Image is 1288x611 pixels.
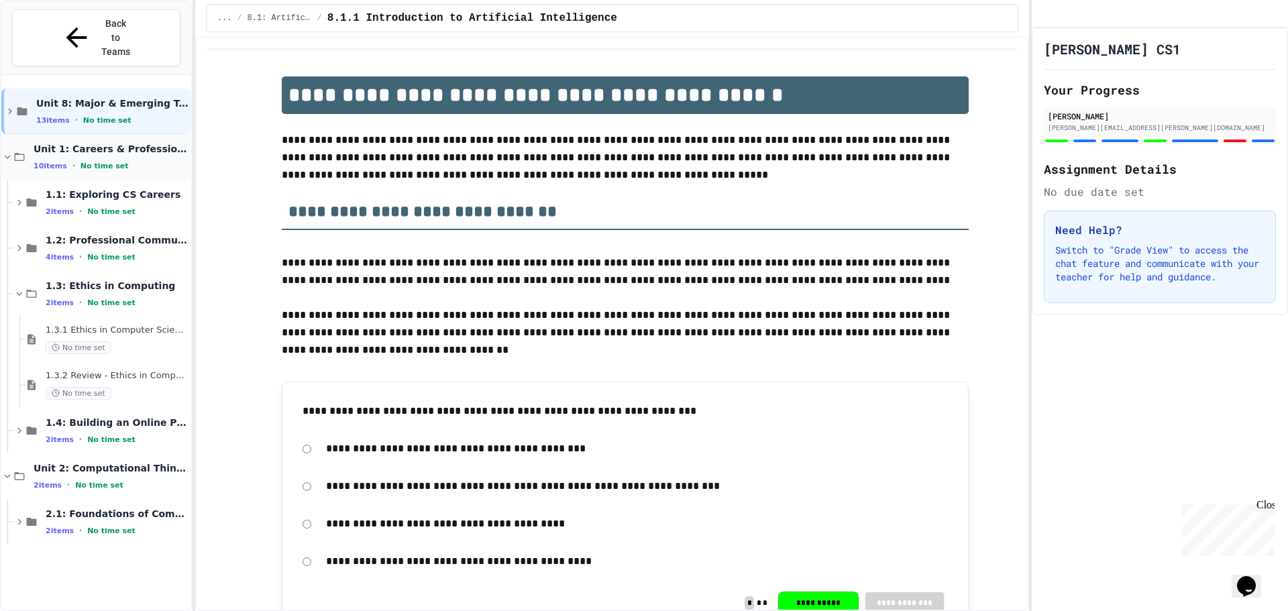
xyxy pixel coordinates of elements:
span: ... [217,13,232,23]
h2: Assignment Details [1044,160,1276,178]
span: Unit 8: Major & Emerging Technologies [36,97,189,109]
span: No time set [87,207,136,216]
h1: [PERSON_NAME] CS1 [1044,40,1181,58]
span: 2.1: Foundations of Computational Thinking [46,508,189,520]
span: • [79,206,82,217]
span: 2 items [46,207,74,216]
span: 2 items [46,298,74,307]
span: No time set [87,526,136,535]
span: 1.3.1 Ethics in Computer Science [46,325,189,336]
span: 1.3.2 Review - Ethics in Computer Science [46,370,189,382]
span: • [75,115,78,125]
span: 1.1: Exploring CS Careers [46,188,189,201]
span: 1.2: Professional Communication [46,234,189,246]
span: Unit 2: Computational Thinking & Problem-Solving [34,462,189,474]
span: • [79,297,82,308]
iframe: chat widget [1232,557,1275,598]
span: 2 items [46,435,74,444]
span: No time set [75,481,123,490]
span: No time set [46,341,111,354]
span: • [72,160,75,171]
p: Switch to "Grade View" to access the chat feature and communicate with your teacher for help and ... [1055,243,1265,284]
span: No time set [80,162,129,170]
span: • [79,525,82,536]
span: 1.4: Building an Online Presence [46,416,189,429]
div: [PERSON_NAME] [1048,110,1272,122]
span: 10 items [34,162,67,170]
h2: Your Progress [1044,80,1276,99]
iframe: chat widget [1177,499,1275,556]
span: • [79,252,82,262]
span: No time set [83,116,131,125]
span: No time set [87,253,136,262]
div: No due date set [1044,184,1276,200]
span: Unit 1: Careers & Professionalism [34,143,189,155]
div: [PERSON_NAME][EMAIL_ADDRESS][PERSON_NAME][DOMAIN_NAME] [1048,123,1272,133]
span: No time set [87,435,136,444]
span: No time set [46,387,111,400]
span: / [317,13,322,23]
div: Chat with us now!Close [5,5,93,85]
span: 2 items [46,526,74,535]
span: 13 items [36,116,70,125]
span: • [67,480,70,490]
span: 4 items [46,253,74,262]
h3: Need Help? [1055,222,1265,238]
span: No time set [87,298,136,307]
button: Back to Teams [12,9,180,66]
span: / [237,13,241,23]
span: 8.1: Artificial Intelligence Basics [248,13,312,23]
span: • [79,434,82,445]
span: 1.3: Ethics in Computing [46,280,189,292]
span: 8.1.1 Introduction to Artificial Intelligence [327,10,617,26]
span: Back to Teams [100,17,131,59]
span: 2 items [34,481,62,490]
